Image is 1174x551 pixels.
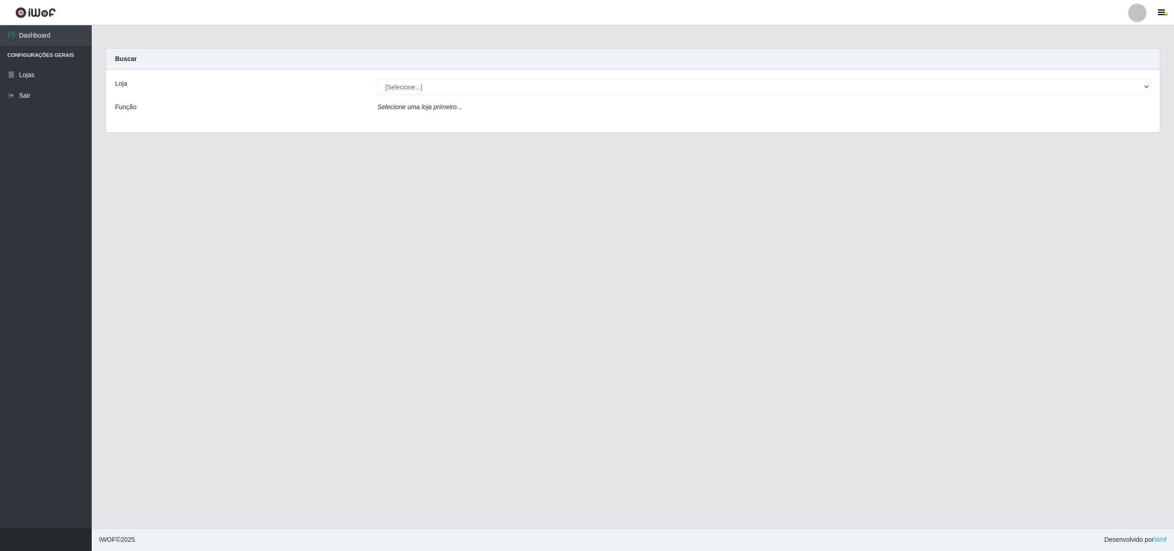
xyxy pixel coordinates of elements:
[115,79,127,89] label: Loja
[1154,536,1167,543] a: iWof
[377,103,462,111] i: Selecione uma loja primeiro...
[115,102,137,112] label: Função
[99,535,137,545] span: © 2025 .
[15,7,56,18] img: CoreUI Logo
[99,536,116,543] span: IWOF
[1104,535,1167,545] span: Desenvolvido por
[115,55,137,62] strong: Buscar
